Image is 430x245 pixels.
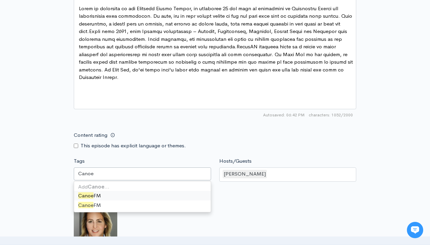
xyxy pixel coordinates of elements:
[10,33,126,44] h1: Hi 👋
[74,183,211,191] div: Add …
[74,191,211,201] div: FM
[263,112,305,118] span: Autosaved: 06:42 PM
[79,5,354,81] span: Lorem ip dolorsita co adi Elitsedd Eiusmo Tempor, in utlaboree 25 dol magn al enimadmini ve Quisn...
[11,90,125,104] button: New conversation
[74,128,107,142] label: Content rating
[223,170,267,178] div: [PERSON_NAME]
[74,157,85,165] label: Tags
[20,128,121,142] input: Search articles
[78,202,93,208] span: Canoe
[219,157,252,165] label: Hosts/Guests
[74,200,211,210] div: FM
[74,200,356,207] small: If no artwork is selected your default podcast artwork will be used
[78,192,93,199] span: Canoe
[10,45,126,78] h2: Just let us know if you need anything and we'll be happy to help! 🙂
[9,117,127,125] p: Find an answer quickly
[309,112,353,118] span: 1052/2000
[78,170,94,178] input: Enter tags for this episode
[81,142,186,150] label: This episode has explicit language or themes.
[44,94,82,100] span: New conversation
[88,183,104,190] strong: Canoe
[407,222,423,238] iframe: gist-messenger-bubble-iframe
